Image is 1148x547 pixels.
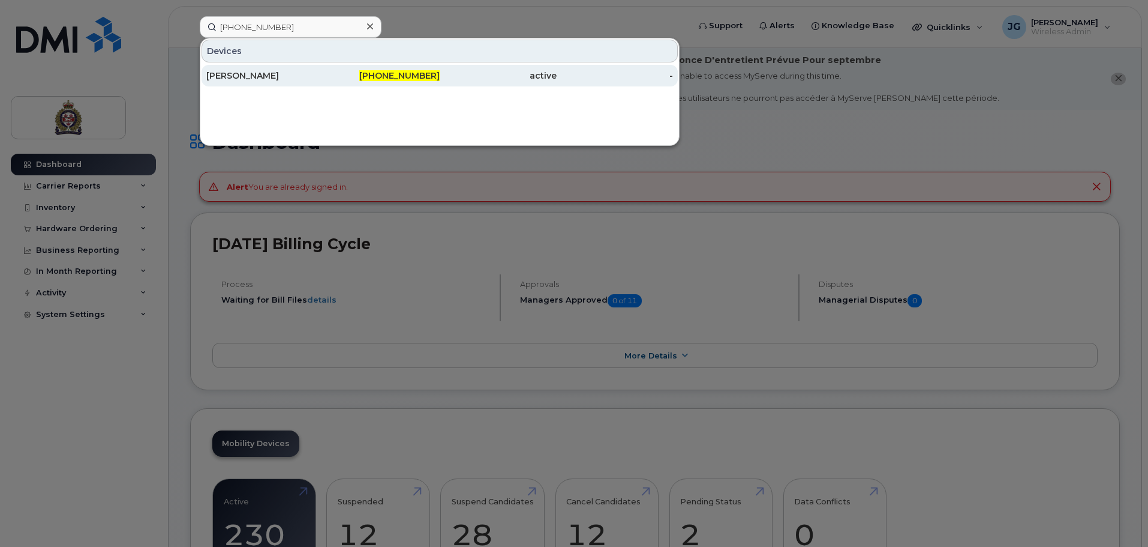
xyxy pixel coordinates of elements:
div: active [440,70,557,82]
div: [PERSON_NAME] [206,70,323,82]
div: Devices [202,40,678,62]
span: [PHONE_NUMBER] [359,70,440,81]
div: - [557,70,674,82]
a: [PERSON_NAME][PHONE_NUMBER]active- [202,65,678,86]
